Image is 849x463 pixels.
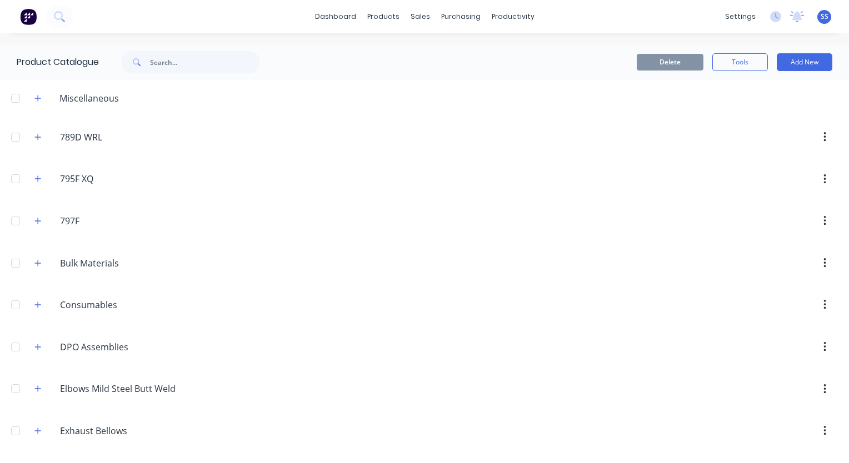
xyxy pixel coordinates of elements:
[777,53,832,71] button: Add New
[309,8,362,25] a: dashboard
[436,8,486,25] div: purchasing
[60,214,192,228] input: Enter category name
[20,8,37,25] img: Factory
[60,424,192,437] input: Enter category name
[150,51,260,73] input: Search...
[486,8,540,25] div: productivity
[60,298,192,311] input: Enter category name
[60,382,192,395] input: Enter category name
[51,92,128,105] div: Miscellaneous
[712,53,768,71] button: Tools
[60,256,192,270] input: Enter category name
[720,8,761,25] div: settings
[60,340,192,354] input: Enter category name
[60,130,192,144] input: Enter category name
[405,8,436,25] div: sales
[60,172,192,185] input: Enter category name
[637,54,703,71] button: Delete
[821,12,828,22] span: SS
[362,8,405,25] div: products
